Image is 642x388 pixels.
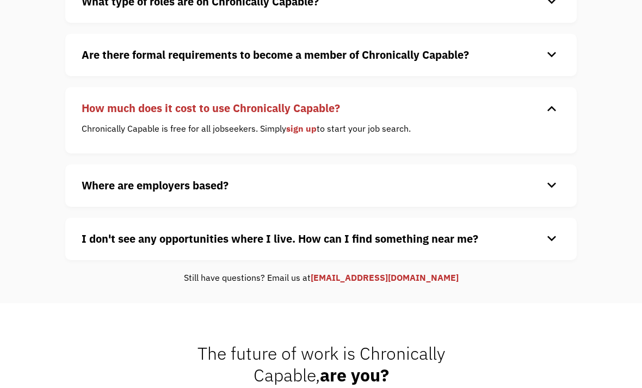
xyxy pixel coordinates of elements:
strong: are you? [320,364,389,386]
div: keyboard_arrow_down [543,177,560,194]
p: Chronically Capable is free for all jobseekers. Simply to start your job search. [82,122,544,135]
strong: Where are employers based? [82,178,229,193]
div: keyboard_arrow_down [543,231,560,247]
div: keyboard_arrow_down [543,100,560,116]
span: The future of work is Chronically Capable, [197,342,445,386]
strong: How much does it cost to use Chronically Capable? [82,101,340,115]
div: keyboard_arrow_down [543,47,560,63]
strong: Are there formal requirements to become a member of Chronically Capable? [82,47,469,62]
a: sign up [286,123,317,134]
strong: I don't see any opportunities where I live. How can I find something near me? [82,231,478,246]
a: [EMAIL_ADDRESS][DOMAIN_NAME] [311,272,459,283]
div: Still have questions? Email us at [65,271,577,284]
